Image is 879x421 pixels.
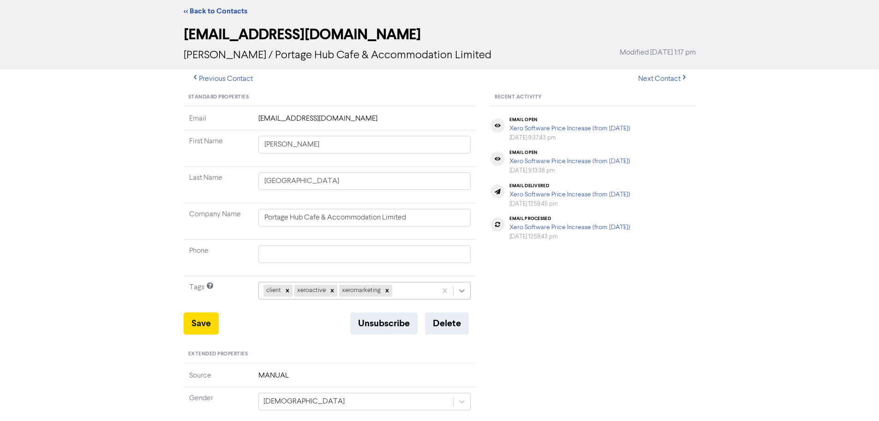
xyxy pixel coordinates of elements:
[184,113,253,130] td: Email
[509,125,630,132] a: Xero Software Price Increase (from [DATE])
[263,396,345,407] div: [DEMOGRAPHIC_DATA]
[184,69,261,89] button: Previous Contact
[184,26,696,43] h2: [EMAIL_ADDRESS][DOMAIN_NAME]
[294,285,327,297] div: xeroactive
[509,150,630,155] div: email open
[509,232,630,241] div: [DATE] 12:59:43 pm
[509,117,630,122] div: email open
[425,312,469,335] button: Delete
[253,113,477,130] td: [EMAIL_ADDRESS][DOMAIN_NAME]
[184,89,477,106] div: Standard Properties
[620,47,696,58] span: Modified [DATE] 1:17 pm
[184,203,253,240] td: Company Name
[253,370,477,387] td: MANUAL
[509,224,630,231] a: Xero Software Price Increase (from [DATE])
[509,158,630,165] a: Xero Software Price Increase (from [DATE])
[184,50,491,61] span: [PERSON_NAME] / Portage Hub Cafe & Accommodation Limited
[184,370,253,387] td: Source
[184,240,253,276] td: Phone
[509,216,630,221] div: email processed
[263,285,282,297] div: client
[490,89,695,106] div: Recent Activity
[184,346,477,363] div: Extended Properties
[509,200,630,208] div: [DATE] 12:59:45 pm
[339,285,382,297] div: xeromarketing
[509,183,630,189] div: email delivered
[630,69,696,89] button: Next Contact
[509,166,630,175] div: [DATE] 9:13:38 pm
[350,312,418,335] button: Unsubscribe
[509,134,630,142] div: [DATE] 9:37:43 pm
[184,276,253,313] td: Tags
[184,6,247,16] a: << Back to Contacts
[509,191,630,198] a: Xero Software Price Increase (from [DATE])
[184,167,253,203] td: Last Name
[184,130,253,167] td: First Name
[833,377,879,421] iframe: Chat Widget
[184,312,219,335] button: Save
